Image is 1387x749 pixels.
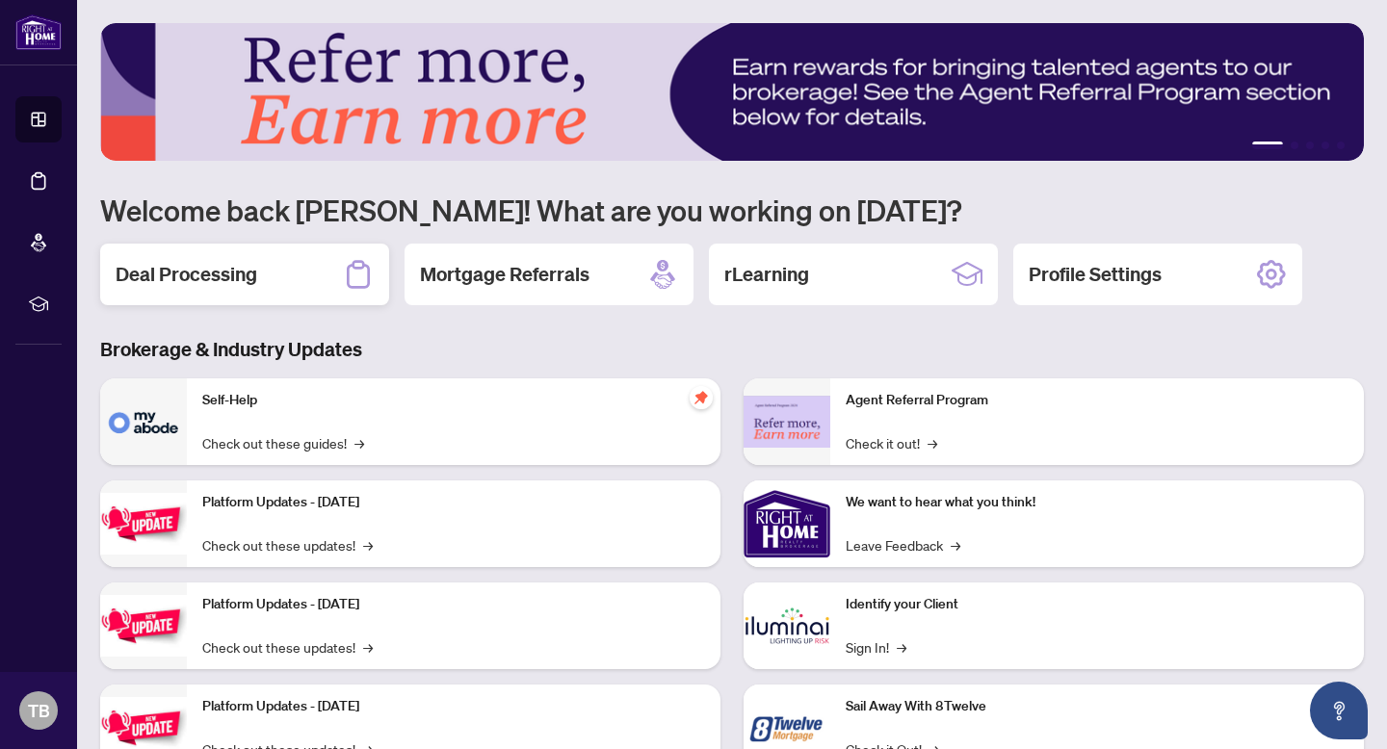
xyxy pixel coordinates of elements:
[744,480,830,567] img: We want to hear what you think!
[744,396,830,449] img: Agent Referral Program
[846,594,1348,615] p: Identify your Client
[202,492,705,513] p: Platform Updates - [DATE]
[846,636,906,658] a: Sign In!→
[846,492,1348,513] p: We want to hear what you think!
[1337,142,1345,149] button: 5
[690,386,713,409] span: pushpin
[1291,142,1298,149] button: 2
[202,696,705,717] p: Platform Updates - [DATE]
[846,696,1348,717] p: Sail Away With 8Twelve
[100,493,187,554] img: Platform Updates - July 21, 2025
[363,636,373,658] span: →
[897,636,906,658] span: →
[846,432,937,453] a: Check it out!→
[928,432,937,453] span: →
[363,534,373,555] span: →
[202,534,373,555] a: Check out these updates!→
[846,390,1348,411] p: Agent Referral Program
[420,261,589,288] h2: Mortgage Referrals
[1306,142,1314,149] button: 3
[100,23,1364,161] img: Slide 0
[354,432,364,453] span: →
[100,378,187,465] img: Self-Help
[846,534,960,555] a: Leave Feedback→
[15,14,62,50] img: logo
[28,697,50,724] span: TB
[1310,682,1368,739] button: Open asap
[1252,142,1283,149] button: 1
[202,636,373,658] a: Check out these updates!→
[1029,261,1162,288] h2: Profile Settings
[1322,142,1329,149] button: 4
[202,594,705,615] p: Platform Updates - [DATE]
[202,432,364,453] a: Check out these guides!→
[202,390,705,411] p: Self-Help
[951,534,960,555] span: →
[100,192,1364,228] h1: Welcome back [PERSON_NAME]! What are you working on [DATE]?
[724,261,809,288] h2: rLearning
[100,595,187,656] img: Platform Updates - July 8, 2025
[116,261,257,288] h2: Deal Processing
[100,336,1364,363] h3: Brokerage & Industry Updates
[744,582,830,669] img: Identify your Client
